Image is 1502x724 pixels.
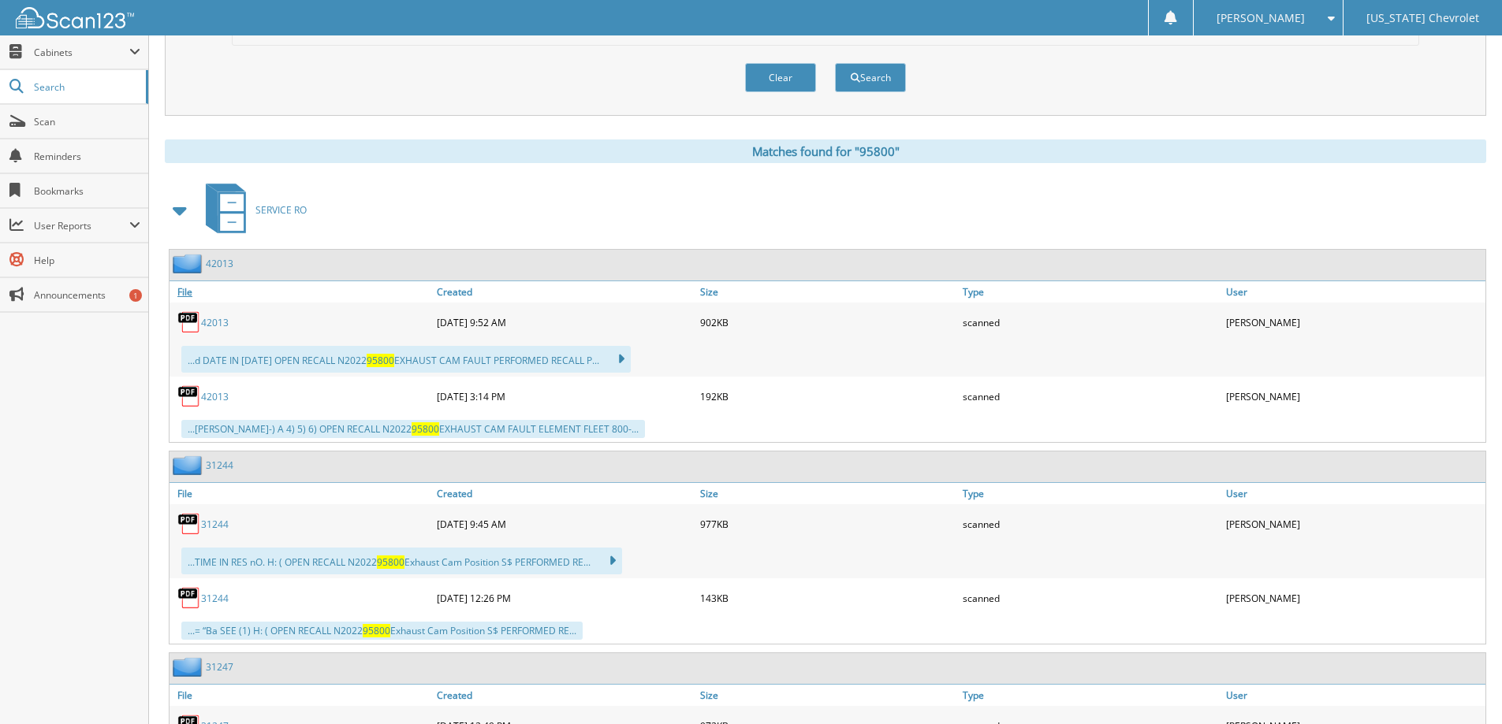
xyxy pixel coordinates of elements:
[433,582,696,614] div: [DATE] 12:26 PM
[433,508,696,540] div: [DATE] 9:45 AM
[170,685,433,706] a: File
[696,306,960,338] div: 902KB
[34,46,129,59] span: Cabinets
[1366,13,1479,23] span: [US_STATE] Chevrolet
[129,289,142,302] div: 1
[959,508,1222,540] div: scanned
[201,316,229,329] a: 42013
[433,483,696,504] a: Created
[34,80,138,94] span: Search
[412,422,439,436] span: 95800
[696,508,960,540] div: 977KB
[173,657,206,677] img: folder2.png
[201,518,229,531] a: 31244
[177,586,201,610] img: PDF.png
[206,660,233,674] a: 31247
[181,548,622,574] div: ...TIME IN RES nO. H: ( OPEN RECALL N2022 Exhaust Cam Position S$ PERFORMED RE...
[377,555,404,569] span: 95800
[177,512,201,536] img: PDF.png
[696,582,960,614] div: 143KB
[1222,483,1485,504] a: User
[206,459,233,472] a: 31244
[1222,381,1485,412] div: [PERSON_NAME]
[433,685,696,706] a: Created
[34,115,140,128] span: Scan
[196,179,307,241] a: SERVICE RO
[745,63,816,92] button: Clear
[16,7,134,28] img: scan123-logo-white.svg
[170,281,433,303] a: File
[255,203,307,217] span: SERVICE RO
[165,139,1486,163] div: Matches found for "95800"
[433,306,696,338] div: [DATE] 9:52 AM
[367,354,394,367] span: 95800
[181,346,631,373] div: ...d DATE IN [DATE] OPEN RECALL N2022 EXHAUST CAM FAULT PERFORMED RECALL P...
[959,306,1222,338] div: scanned
[433,281,696,303] a: Created
[1222,281,1485,303] a: User
[34,219,129,232] span: User Reports
[181,420,645,438] div: ...[PERSON_NAME]-) A 4) 5) 6) OPEN RECALL N2022 EXHAUST CAM FAULT ELEMENT FLEET 800-...
[959,483,1222,504] a: Type
[696,281,960,303] a: Size
[959,582,1222,614] div: scanned
[959,381,1222,412] div: scanned
[835,63,906,92] button: Search
[696,381,960,412] div: 192KB
[696,685,960,706] a: Size
[201,390,229,403] a: 42013
[696,483,960,504] a: Size
[34,254,140,267] span: Help
[201,592,229,605] a: 31244
[34,288,140,302] span: Announcements
[170,483,433,504] a: File
[34,184,140,198] span: Bookmarks
[1423,648,1502,724] iframe: Chat Widget
[959,281,1222,303] a: Type
[177,310,201,334] img: PDF.png
[1222,582,1485,614] div: [PERSON_NAME]
[433,381,696,412] div: [DATE] 3:14 PM
[363,624,390,637] span: 95800
[177,384,201,408] img: PDF.png
[1222,508,1485,540] div: [PERSON_NAME]
[1217,13,1305,23] span: [PERSON_NAME]
[206,257,233,270] a: 42013
[173,455,206,475] img: folder2.png
[1222,306,1485,338] div: [PERSON_NAME]
[959,685,1222,706] a: Type
[181,622,583,640] div: ...= “Ba SEE (1) H: ( OPEN RECALL N2022 Exhaust Cam Position S$ PERFORMED RE...
[173,254,206,273] img: folder2.png
[34,150,140,163] span: Reminders
[1222,685,1485,706] a: User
